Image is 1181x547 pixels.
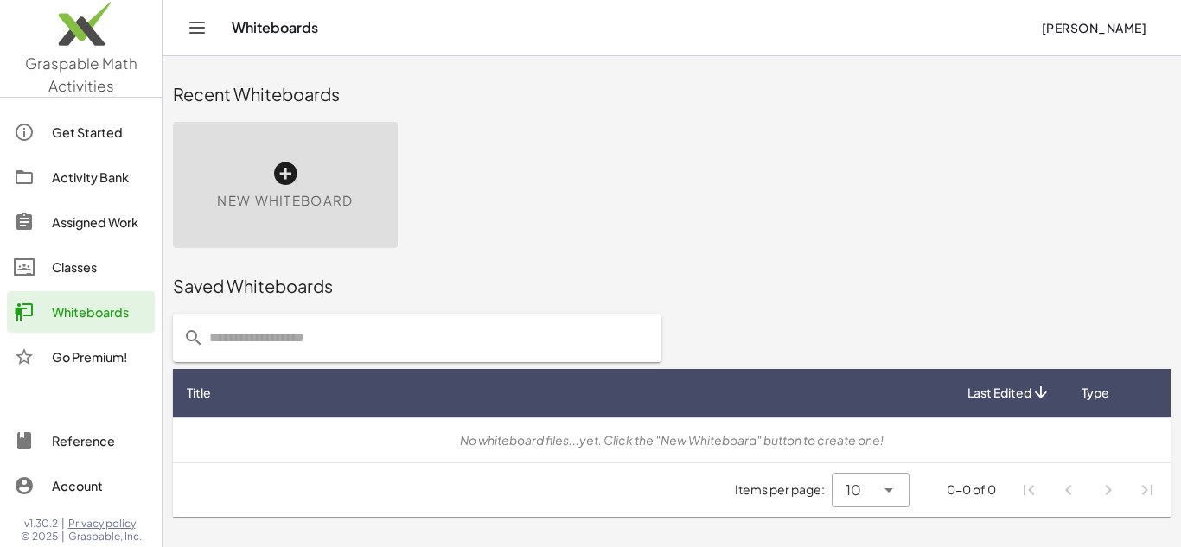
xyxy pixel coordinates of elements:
[52,257,148,277] div: Classes
[7,201,155,243] a: Assigned Work
[7,111,155,153] a: Get Started
[187,431,1157,449] div: No whiteboard files...yet. Click the "New Whiteboard" button to create one!
[7,465,155,506] a: Account
[68,517,142,531] a: Privacy policy
[68,530,142,544] span: Graspable, Inc.
[52,167,148,188] div: Activity Bank
[173,82,1171,106] div: Recent Whiteboards
[7,291,155,333] a: Whiteboards
[7,156,155,198] a: Activity Bank
[183,328,204,348] i: prepended action
[61,530,65,544] span: |
[1041,20,1146,35] span: [PERSON_NAME]
[52,347,148,367] div: Go Premium!
[25,54,137,95] span: Graspable Math Activities
[735,480,832,499] span: Items per page:
[183,14,211,41] button: Toggle navigation
[52,302,148,322] div: Whiteboards
[52,212,148,232] div: Assigned Work
[947,480,996,499] div: 0-0 of 0
[7,420,155,461] a: Reference
[21,530,58,544] span: © 2025
[217,191,353,211] span: New Whiteboard
[52,122,148,143] div: Get Started
[173,274,1171,298] div: Saved Whiteboards
[52,475,148,496] div: Account
[24,517,58,531] span: v1.30.2
[61,517,65,531] span: |
[846,480,861,500] span: 10
[967,384,1031,402] span: Last Edited
[1027,12,1160,43] button: [PERSON_NAME]
[52,430,148,451] div: Reference
[1082,384,1109,402] span: Type
[1010,470,1167,510] nav: Pagination Navigation
[7,246,155,288] a: Classes
[187,384,211,402] span: Title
